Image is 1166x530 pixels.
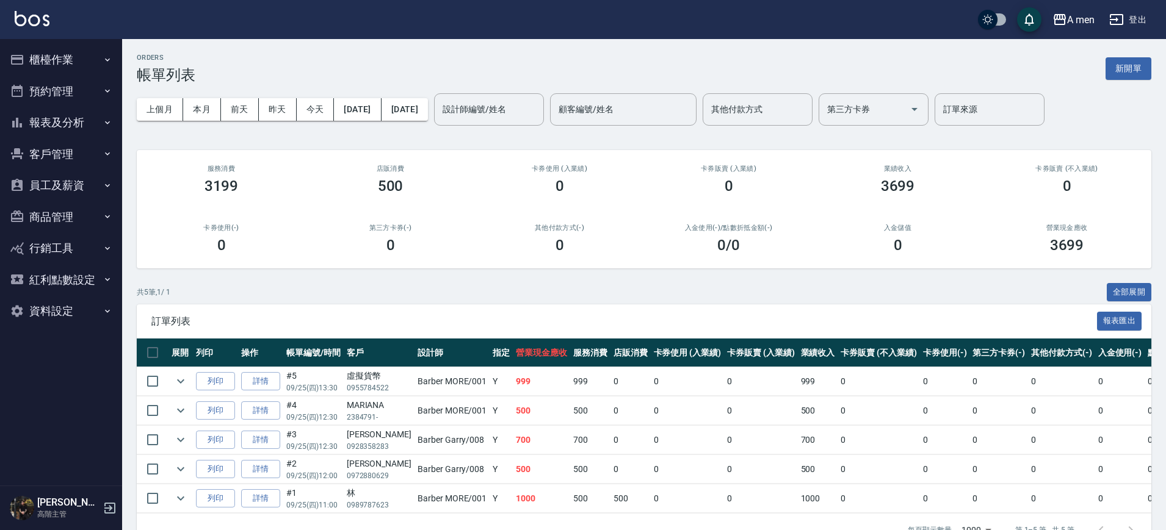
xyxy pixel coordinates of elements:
[241,401,280,420] a: 詳情
[724,338,798,367] th: 卡券販賣 (入業績)
[798,367,838,396] td: 999
[286,441,341,452] p: 09/25 (四) 12:30
[513,367,570,396] td: 999
[5,76,117,107] button: 預約管理
[570,484,610,513] td: 500
[1063,177,1071,195] h3: 0
[490,165,629,173] h2: 卡券使用 (入業績)
[347,500,411,510] p: 0989787623
[513,396,570,425] td: 500
[241,460,280,479] a: 詳情
[259,98,297,121] button: 昨天
[415,396,490,425] td: Barber MORE /001
[490,367,513,396] td: Y
[651,338,725,367] th: 卡券使用 (入業績)
[1106,57,1151,80] button: 新開單
[798,338,838,367] th: 業績收入
[1050,237,1084,254] h3: 3699
[283,396,344,425] td: #4
[172,372,190,390] button: expand row
[881,177,915,195] h3: 3699
[347,428,411,441] div: [PERSON_NAME]
[570,426,610,454] td: 700
[828,165,968,173] h2: 業績收入
[415,426,490,454] td: Barber Garry /008
[217,237,226,254] h3: 0
[905,99,924,119] button: Open
[1028,455,1095,484] td: 0
[798,426,838,454] td: 700
[490,484,513,513] td: Y
[347,382,411,393] p: 0955784522
[386,237,395,254] h3: 0
[196,460,235,479] button: 列印
[838,426,919,454] td: 0
[1107,283,1152,302] button: 全部展開
[556,177,564,195] h3: 0
[196,489,235,508] button: 列印
[513,484,570,513] td: 1000
[838,484,919,513] td: 0
[717,237,740,254] h3: 0 /0
[238,338,283,367] th: 操作
[283,367,344,396] td: #5
[659,224,798,232] h2: 入金使用(-) /點數折抵金額(-)
[320,224,460,232] h2: 第三方卡券(-)
[1028,338,1095,367] th: 其他付款方式(-)
[513,338,570,367] th: 營業現金應收
[997,165,1137,173] h2: 卡券販賣 (不入業績)
[724,426,798,454] td: 0
[15,11,49,26] img: Logo
[1097,312,1142,331] button: 報表匯出
[1095,396,1145,425] td: 0
[344,338,415,367] th: 客戶
[172,431,190,449] button: expand row
[1028,484,1095,513] td: 0
[920,367,970,396] td: 0
[196,431,235,449] button: 列印
[1097,315,1142,326] a: 報表匯出
[320,165,460,173] h2: 店販消費
[920,455,970,484] td: 0
[286,412,341,423] p: 09/25 (四) 12:30
[183,98,221,121] button: 本月
[286,382,341,393] p: 09/25 (四) 13:30
[37,496,100,509] h5: [PERSON_NAME]
[724,367,798,396] td: 0
[969,484,1028,513] td: 0
[241,431,280,449] a: 詳情
[5,44,117,76] button: 櫃檯作業
[1095,455,1145,484] td: 0
[570,455,610,484] td: 500
[556,237,564,254] h3: 0
[610,338,651,367] th: 店販消費
[347,470,411,481] p: 0972880629
[382,98,428,121] button: [DATE]
[997,224,1137,232] h2: 營業現金應收
[490,338,513,367] th: 指定
[570,396,610,425] td: 500
[151,315,1097,328] span: 訂單列表
[347,487,411,500] div: 林
[969,455,1028,484] td: 0
[168,338,193,367] th: 展開
[283,484,344,513] td: #1
[37,509,100,520] p: 高階主管
[838,338,919,367] th: 卡券販賣 (不入業績)
[297,98,335,121] button: 今天
[1067,12,1095,27] div: A men
[651,484,725,513] td: 0
[798,484,838,513] td: 1000
[5,295,117,327] button: 資料設定
[151,165,291,173] h3: 服務消費
[490,396,513,425] td: Y
[1028,367,1095,396] td: 0
[172,460,190,478] button: expand row
[724,484,798,513] td: 0
[725,177,733,195] h3: 0
[651,396,725,425] td: 0
[969,367,1028,396] td: 0
[490,224,629,232] h2: 其他付款方式(-)
[415,338,490,367] th: 設計師
[798,396,838,425] td: 500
